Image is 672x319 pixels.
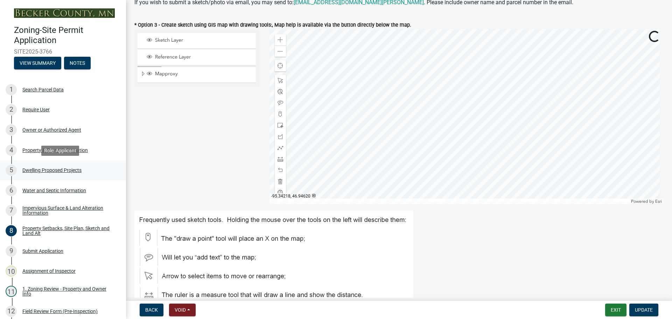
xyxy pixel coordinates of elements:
div: 3 [6,124,17,136]
span: SITE2025-3766 [14,48,112,55]
div: Owner or Authorized Agent [22,127,81,132]
div: Mapproxy [146,71,253,78]
span: Update [635,307,653,313]
div: Role: Applicant [41,146,79,156]
wm-modal-confirm: Notes [64,61,91,66]
div: Require User [22,107,50,112]
div: 2 [6,104,17,115]
a: Esri [655,199,662,204]
div: Find my location [275,60,286,71]
label: * Option 3 - Create sketch using GIS map with drawing tools:, Map help is available via the butto... [134,23,411,28]
div: 4 [6,145,17,156]
div: 9 [6,245,17,257]
div: Property Setbacks, Site Plan, Sketch and Land Alt [22,226,115,236]
div: Submit Application [22,249,63,254]
div: Impervious Surface & Land Alteration Information [22,206,115,215]
li: Reference Layer [138,50,256,65]
img: Map_Tools_893fc643-5659-4afa-8717-3ecb312038ec.JPG [134,210,413,306]
div: Field Review Form (Pre-Inspection) [22,309,98,314]
div: 11 [6,286,17,297]
ul: Layer List [137,31,257,85]
div: Dwelling Proposed Projects [22,168,82,173]
span: Void [175,307,186,313]
div: 7 [6,205,17,216]
div: Water and Septic Information [22,188,86,193]
button: View Summary [14,57,61,69]
div: Sketch Layer [146,37,253,44]
li: Sketch Layer [138,33,256,49]
span: Expand [140,71,146,78]
wm-modal-confirm: Summary [14,61,61,66]
img: Becker County, Minnesota [14,8,115,18]
li: Mapproxy [138,67,256,83]
div: Zoom in [275,34,286,46]
button: Void [169,304,196,316]
div: Zoom out [275,46,286,57]
span: Back [145,307,158,313]
div: 10 [6,265,17,277]
span: Mapproxy [153,71,253,77]
div: Reference Layer [146,54,253,61]
button: Notes [64,57,91,69]
div: 6 [6,185,17,196]
span: Reference Layer [153,54,253,60]
span: Sketch Layer [153,37,253,43]
div: Property & Owner Information [22,148,88,153]
button: Exit [605,304,626,316]
div: 5 [6,165,17,176]
div: 1 [6,84,17,95]
div: 1. Zoning Review - Property and Owner Info [22,286,115,296]
h4: Zoning-Site Permit Application [14,25,120,46]
div: 8 [6,225,17,236]
div: Powered by [629,199,664,204]
div: Assignment of Inspector [22,269,76,273]
button: Back [140,304,163,316]
button: Update [629,304,658,316]
div: 12 [6,306,17,317]
div: Search Parcel Data [22,87,64,92]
